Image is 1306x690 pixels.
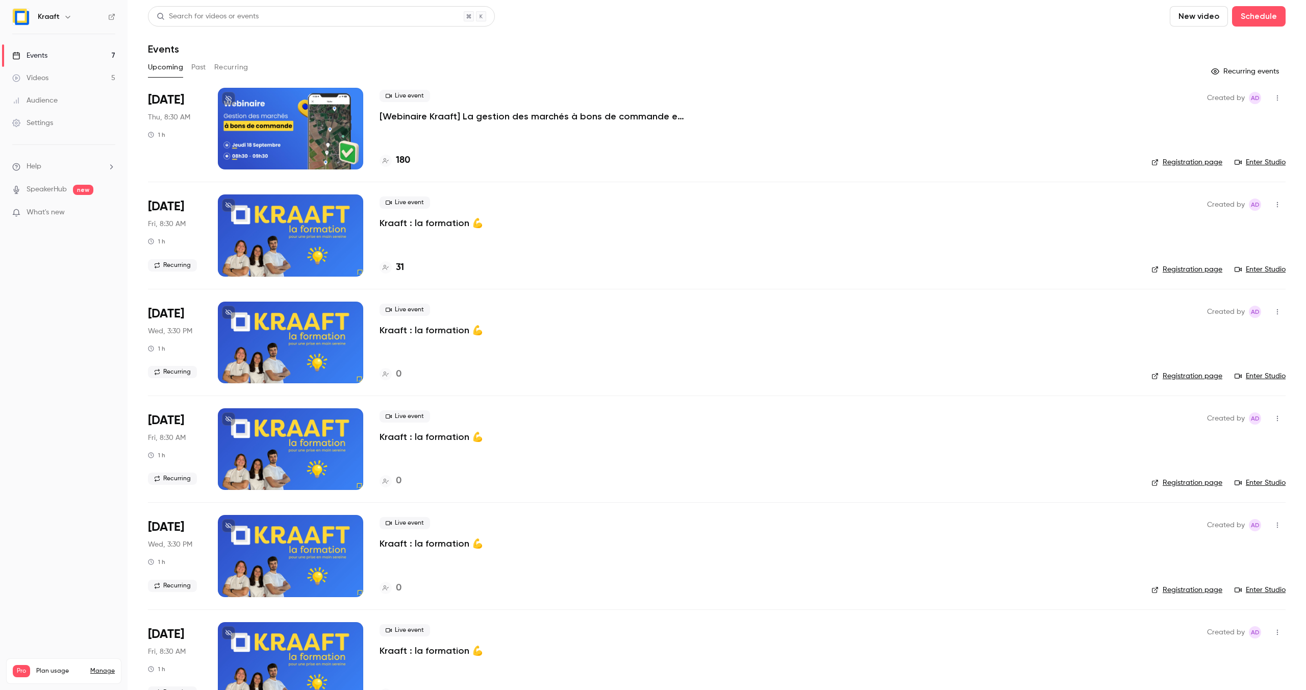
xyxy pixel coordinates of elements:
[148,259,197,272] span: Recurring
[13,665,30,677] span: Pro
[1207,306,1245,318] span: Created by
[1235,157,1286,167] a: Enter Studio
[380,154,410,167] a: 180
[1249,199,1261,211] span: Alice de Guyenro
[27,161,41,172] span: Help
[380,110,686,122] a: [Webinaire Kraaft] La gestion des marchés à bons de commande et des petites interventions
[1249,306,1261,318] span: Alice de Guyenro
[148,519,184,535] span: [DATE]
[148,647,186,657] span: Fri, 8:30 AM
[1170,6,1228,27] button: New video
[148,539,192,550] span: Wed, 3:30 PM
[1207,626,1245,638] span: Created by
[148,412,184,429] span: [DATE]
[1207,92,1245,104] span: Created by
[1251,626,1260,638] span: Ad
[148,131,165,139] div: 1 h
[148,451,165,459] div: 1 h
[1251,306,1260,318] span: Ad
[1207,63,1286,80] button: Recurring events
[396,581,401,595] h4: 0
[12,73,48,83] div: Videos
[380,90,430,102] span: Live event
[1235,264,1286,275] a: Enter Studio
[12,95,58,106] div: Audience
[1235,585,1286,595] a: Enter Studio
[1151,264,1222,275] a: Registration page
[73,185,93,195] span: new
[148,626,184,643] span: [DATE]
[148,558,165,566] div: 1 h
[380,367,401,381] a: 0
[1235,478,1286,488] a: Enter Studio
[148,59,183,76] button: Upcoming
[1249,519,1261,531] span: Alice de Guyenro
[1207,199,1245,211] span: Created by
[191,59,206,76] button: Past
[148,112,190,122] span: Thu, 8:30 AM
[12,118,53,128] div: Settings
[380,474,401,488] a: 0
[396,261,404,275] h4: 31
[148,433,186,443] span: Fri, 8:30 AM
[148,580,197,592] span: Recurring
[148,88,202,169] div: Sep 18 Thu, 8:30 AM (Europe/Paris)
[380,645,483,657] p: Kraaft : la formation 💪
[396,154,410,167] h4: 180
[380,517,430,529] span: Live event
[1251,519,1260,531] span: Ad
[148,237,165,245] div: 1 h
[380,324,483,336] a: Kraaft : la formation 💪
[380,261,404,275] a: 31
[380,410,430,423] span: Live event
[148,92,184,108] span: [DATE]
[148,515,202,597] div: Nov 5 Wed, 3:30 PM (Europe/Paris)
[1151,478,1222,488] a: Registration page
[148,302,202,383] div: Oct 1 Wed, 3:30 PM (Europe/Paris)
[380,581,401,595] a: 0
[27,207,65,218] span: What's new
[148,473,197,485] span: Recurring
[1232,6,1286,27] button: Schedule
[1151,157,1222,167] a: Registration page
[1249,412,1261,425] span: Alice de Guyenro
[1151,585,1222,595] a: Registration page
[1249,92,1261,104] span: Alice de Guyenro
[148,199,184,215] span: [DATE]
[13,9,29,25] img: Kraaft
[380,304,430,316] span: Live event
[103,208,115,217] iframe: Noticeable Trigger
[1235,371,1286,381] a: Enter Studio
[1249,626,1261,638] span: Alice de Guyenro
[12,51,47,61] div: Events
[380,537,483,550] a: Kraaft : la formation 💪
[148,665,165,673] div: 1 h
[148,344,165,353] div: 1 h
[396,474,401,488] h4: 0
[148,219,186,229] span: Fri, 8:30 AM
[36,667,84,675] span: Plan usage
[148,43,179,55] h1: Events
[214,59,248,76] button: Recurring
[1251,412,1260,425] span: Ad
[380,217,483,229] a: Kraaft : la formation 💪
[148,306,184,322] span: [DATE]
[1151,371,1222,381] a: Registration page
[380,624,430,636] span: Live event
[380,431,483,443] a: Kraaft : la formation 💪
[148,326,192,336] span: Wed, 3:30 PM
[1207,412,1245,425] span: Created by
[27,184,67,195] a: SpeakerHub
[148,366,197,378] span: Recurring
[380,196,430,209] span: Live event
[90,667,115,675] a: Manage
[157,11,259,22] div: Search for videos or events
[12,161,115,172] li: help-dropdown-opener
[148,408,202,490] div: Oct 17 Fri, 8:30 AM (Europe/Paris)
[1251,92,1260,104] span: Ad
